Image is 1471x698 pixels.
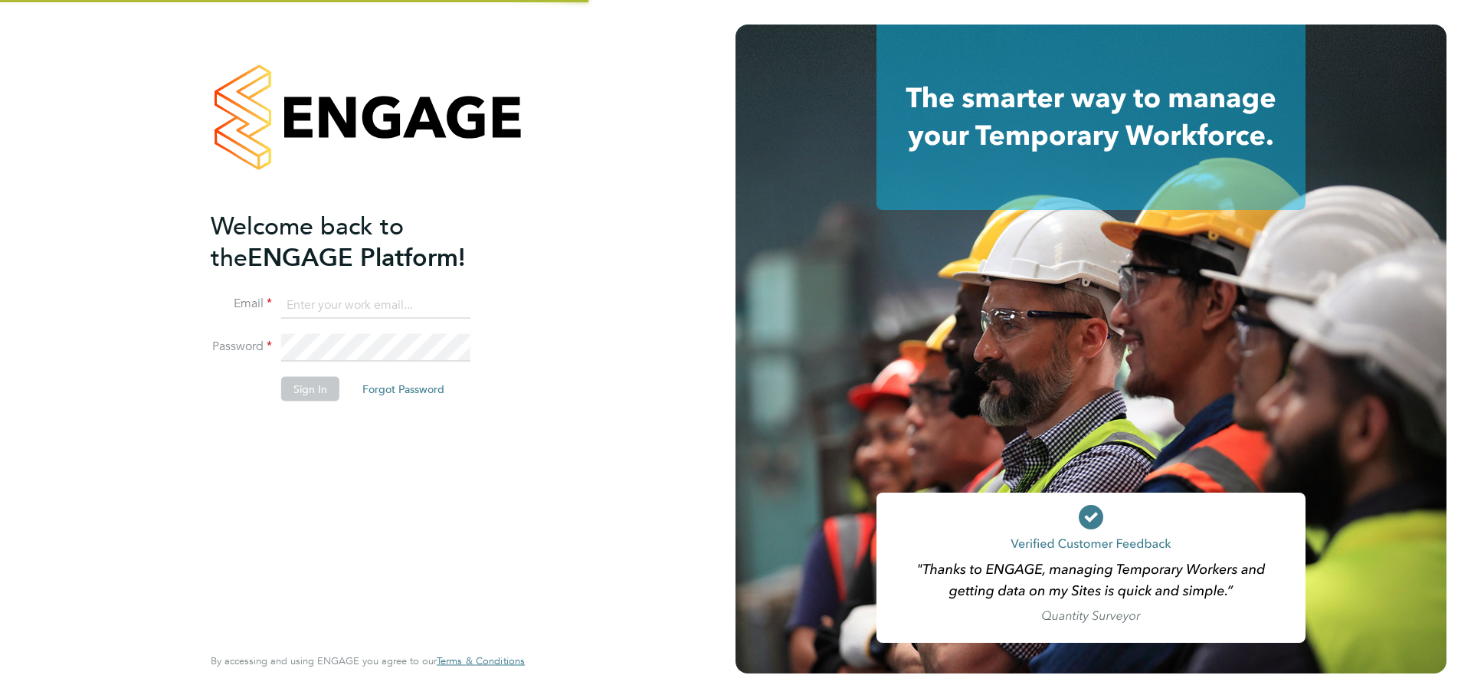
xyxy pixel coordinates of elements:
a: Terms & Conditions [437,655,525,667]
button: Sign In [281,377,339,401]
h2: ENGAGE Platform! [211,210,509,273]
input: Enter your work email... [281,291,470,319]
button: Forgot Password [350,377,457,401]
label: Password [211,339,272,355]
span: By accessing and using ENGAGE you agree to our [211,654,525,667]
span: Terms & Conditions [437,654,525,667]
span: Welcome back to the [211,211,404,272]
label: Email [211,296,272,312]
